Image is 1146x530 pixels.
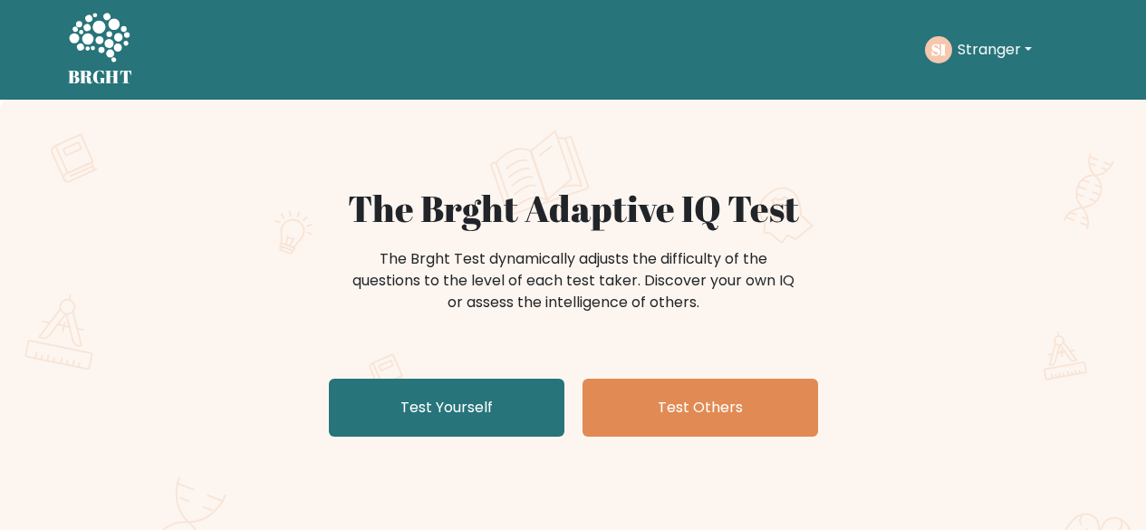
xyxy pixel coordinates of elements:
h5: BRGHT [68,66,133,88]
a: Test Others [583,379,818,437]
button: Stranger [952,38,1037,62]
h1: The Brght Adaptive IQ Test [131,187,1016,230]
div: The Brght Test dynamically adjusts the difficulty of the questions to the level of each test take... [347,248,800,313]
text: SI [931,39,946,60]
a: BRGHT [68,7,133,92]
a: Test Yourself [329,379,564,437]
